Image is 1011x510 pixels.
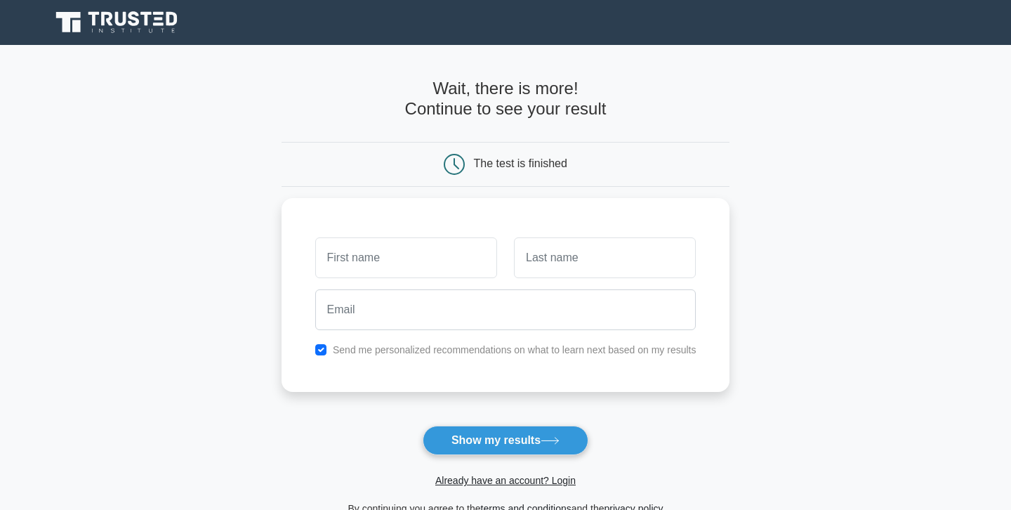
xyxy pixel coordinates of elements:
[474,157,567,169] div: The test is finished
[435,475,576,486] a: Already have an account? Login
[423,426,588,455] button: Show my results
[315,289,696,330] input: Email
[315,237,497,278] input: First name
[282,79,730,119] h4: Wait, there is more! Continue to see your result
[333,344,696,355] label: Send me personalized recommendations on what to learn next based on my results
[514,237,696,278] input: Last name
